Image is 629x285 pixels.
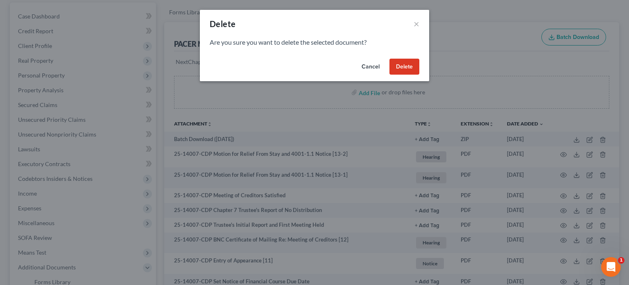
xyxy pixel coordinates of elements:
span: 1 [618,257,624,264]
iframe: Intercom live chat [601,257,621,277]
div: Delete [210,18,235,30]
button: Delete [389,59,419,75]
button: Cancel [355,59,386,75]
button: × [414,19,419,29]
p: Are you sure you want to delete the selected document? [210,38,419,47]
